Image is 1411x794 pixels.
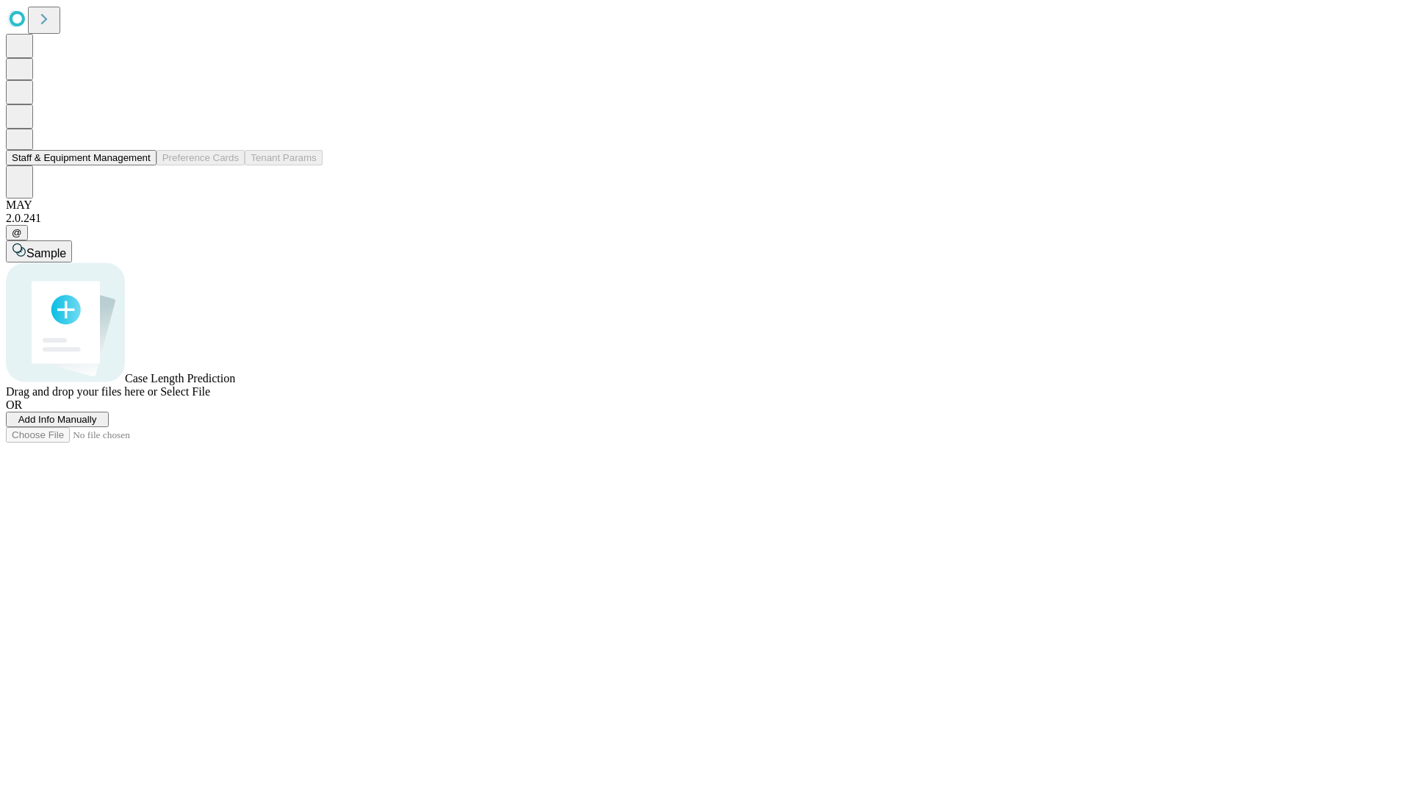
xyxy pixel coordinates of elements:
div: MAY [6,198,1405,212]
button: @ [6,225,28,240]
button: Tenant Params [245,150,323,165]
span: Case Length Prediction [125,372,235,385]
button: Sample [6,240,72,262]
span: Select File [160,385,210,398]
span: Add Info Manually [18,414,97,425]
button: Preference Cards [157,150,245,165]
span: OR [6,398,22,411]
span: Sample [26,247,66,260]
span: Drag and drop your files here or [6,385,157,398]
button: Add Info Manually [6,412,109,427]
button: Staff & Equipment Management [6,150,157,165]
div: 2.0.241 [6,212,1405,225]
span: @ [12,227,22,238]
